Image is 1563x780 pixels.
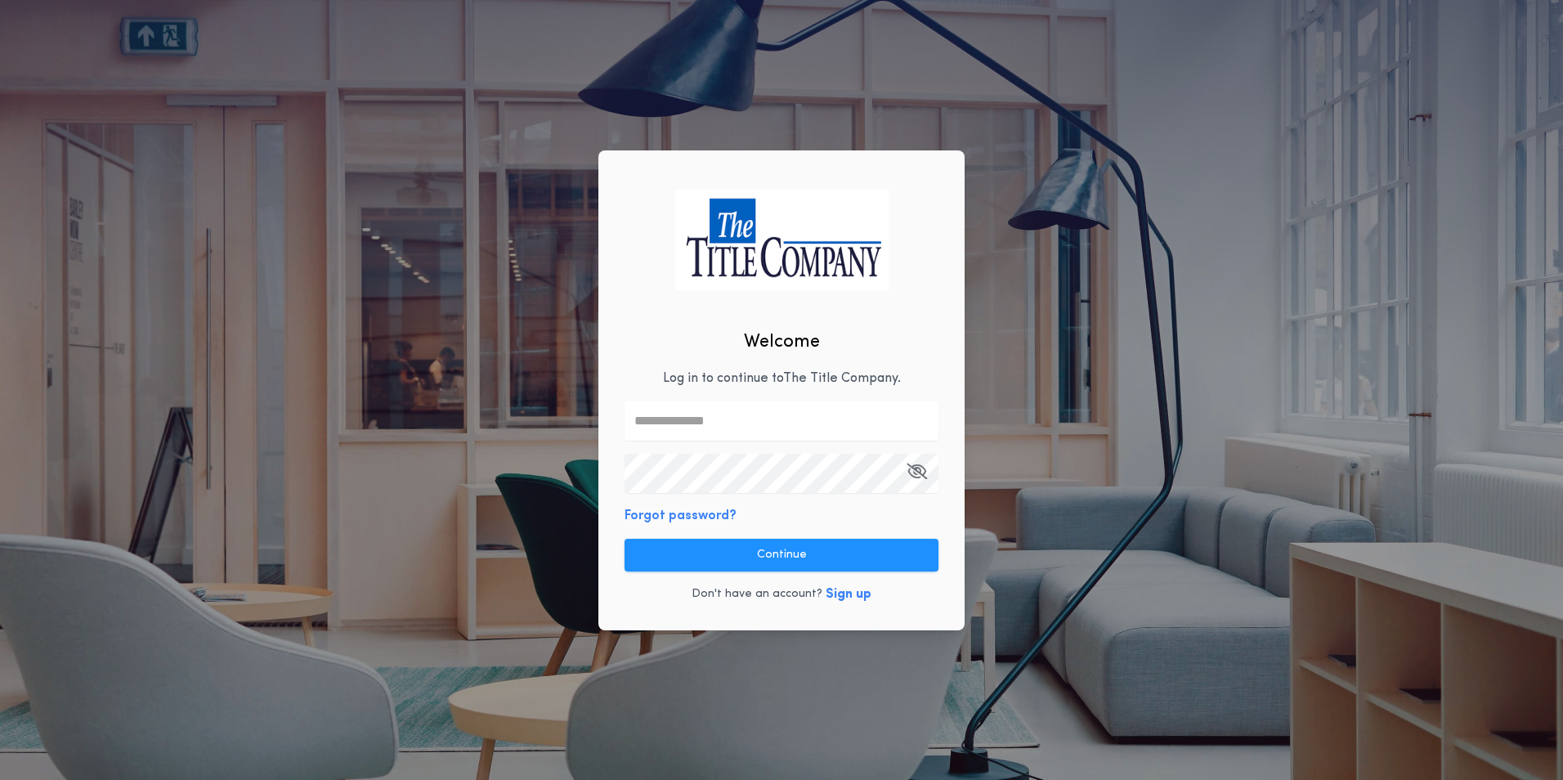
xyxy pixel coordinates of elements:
[663,369,901,388] p: Log in to continue to The Title Company .
[625,539,938,572] button: Continue
[625,506,737,526] button: Forgot password?
[744,329,820,356] h2: Welcome
[692,586,822,603] p: Don't have an account?
[674,189,889,289] img: logo
[826,585,871,604] button: Sign up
